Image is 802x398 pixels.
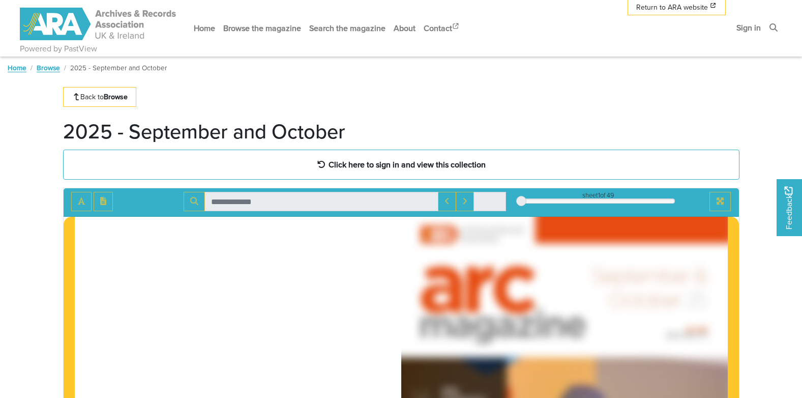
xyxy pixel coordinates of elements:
span: Return to ARA website [636,2,708,13]
input: Search for [204,192,438,211]
a: About [390,15,420,42]
a: Sign in [732,14,765,41]
span: 1 [598,190,600,200]
a: Would you like to provide feedback? [777,179,802,236]
a: Home [190,15,219,42]
strong: Browse [104,92,128,102]
button: Previous Match [438,192,456,211]
a: Contact [420,15,464,42]
a: Home [8,63,26,73]
strong: Click here to sign in and view this collection [329,159,486,170]
a: Search the magazine [305,15,390,42]
img: ARA - ARC Magazine | Powered by PastView [20,8,177,40]
a: ARA - ARC Magazine | Powered by PastView logo [20,2,177,46]
button: Search [184,192,205,211]
a: Back toBrowse [63,87,137,107]
button: Next Match [456,192,474,211]
h1: 2025 - September and October [63,119,345,144]
a: Click here to sign in and view this collection [63,150,739,180]
button: Open transcription window [94,192,113,211]
a: Browse [37,63,60,73]
span: Feedback [783,186,795,230]
button: Toggle text selection (Alt+T) [71,192,92,211]
button: Full screen mode [709,192,731,211]
span: 2025 - September and October [70,63,167,73]
a: Browse the magazine [219,15,305,42]
div: sheet of 49 [521,190,675,200]
a: Powered by PastView [20,43,97,55]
